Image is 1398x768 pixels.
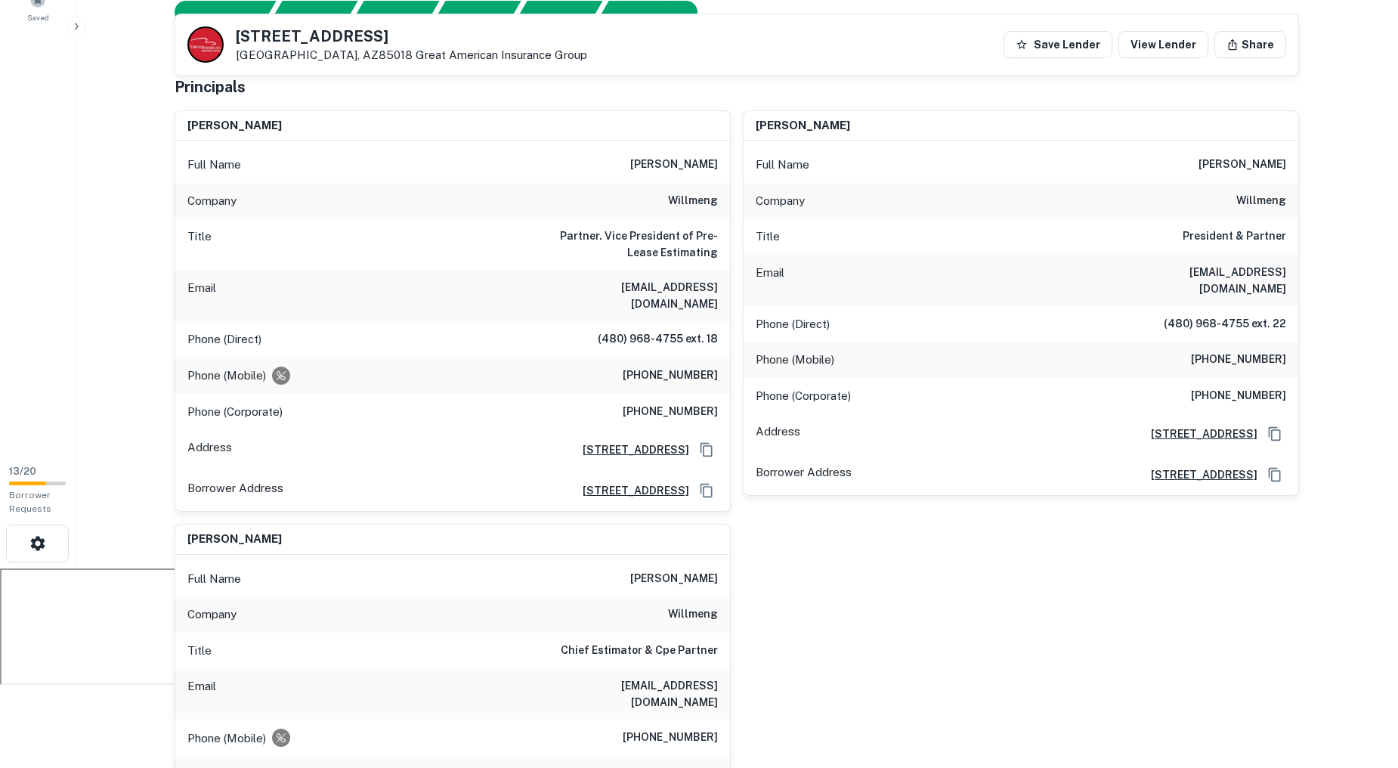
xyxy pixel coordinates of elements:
div: Sending borrower request to AI... [156,1,270,23]
h6: [EMAIL_ADDRESS][DOMAIN_NAME] [537,279,718,312]
h6: willmeng [668,192,718,210]
a: [STREET_ADDRESS] [571,441,689,458]
button: Copy Address [695,479,718,502]
p: Email [187,677,216,711]
p: Full Name [187,156,241,174]
h6: (480) 968-4755 ext. 18 [598,330,718,348]
h6: [PERSON_NAME] [187,117,282,135]
p: Full Name [756,156,809,174]
span: Saved [27,11,49,23]
iframe: Chat Widget [1322,647,1398,720]
p: Company [756,192,805,210]
h6: [PHONE_NUMBER] [623,403,718,421]
div: Documents found, AI parsing details... [351,1,439,23]
div: Principals found, still searching for contact information. This may take time... [514,1,602,23]
button: Share [1214,31,1286,58]
p: Borrower Address [756,463,852,486]
p: Phone (Corporate) [187,403,283,421]
div: Your request is received and processing... [269,1,357,23]
p: Address [756,423,800,445]
p: Title [187,642,212,660]
h6: [PERSON_NAME] [630,570,718,588]
span: Borrower Requests [9,490,51,514]
p: Company [187,605,237,624]
h6: [PHONE_NUMBER] [1191,387,1286,405]
h6: [PERSON_NAME] [756,117,850,135]
h6: [PHONE_NUMBER] [623,367,718,385]
h6: [PERSON_NAME] [1199,156,1286,174]
h6: Partner. Vice President of Pre-Lease Estimating [537,228,718,261]
h6: [PHONE_NUMBER] [623,729,718,747]
div: Requests to not be contacted at this number [272,729,290,747]
p: Email [756,264,784,297]
div: AI fulfillment process complete. [596,1,716,23]
p: Phone (Direct) [756,315,830,333]
p: Phone (Mobile) [756,351,834,369]
p: Phone (Mobile) [187,729,266,748]
div: Requests to not be contacted at this number [272,367,290,385]
p: Full Name [187,570,241,588]
button: Copy Address [695,438,718,461]
a: [STREET_ADDRESS] [1139,426,1257,442]
h6: [EMAIL_ADDRESS][DOMAIN_NAME] [537,677,718,711]
div: Principals found, AI now looking for contact information... [432,1,521,23]
p: Phone (Mobile) [187,367,266,385]
p: Borrower Address [187,479,283,502]
a: [STREET_ADDRESS] [571,482,689,499]
h6: [PERSON_NAME] [630,156,718,174]
span: 13 / 20 [9,466,36,477]
a: [STREET_ADDRESS] [1139,466,1257,483]
p: [GEOGRAPHIC_DATA], AZ85018 [236,48,587,62]
button: Save Lender [1004,31,1112,58]
p: Email [187,279,216,312]
h5: [STREET_ADDRESS] [236,29,587,44]
p: Address [187,438,232,461]
a: Great American Insurance Group [416,48,587,61]
h6: (480) 968-4755 ext. 22 [1164,315,1286,333]
button: Copy Address [1263,463,1286,486]
p: Company [187,192,237,210]
button: Copy Address [1263,423,1286,445]
h5: Principals [175,76,246,98]
h6: [PHONE_NUMBER] [1191,351,1286,369]
h6: willmeng [1236,192,1286,210]
h6: President & Partner [1183,228,1286,246]
p: Title [187,228,212,261]
h6: [PERSON_NAME] [187,531,282,548]
h6: willmeng [668,605,718,624]
h6: Chief Estimator & Cpe Partner [561,642,718,660]
p: Phone (Direct) [187,330,261,348]
p: Phone (Corporate) [756,387,851,405]
p: Title [756,228,780,246]
a: View Lender [1118,31,1208,58]
h6: [EMAIL_ADDRESS][DOMAIN_NAME] [1105,264,1286,297]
